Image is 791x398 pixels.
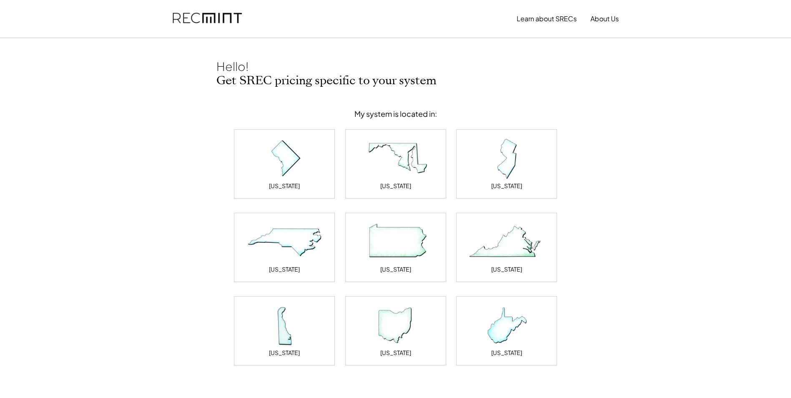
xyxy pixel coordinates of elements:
img: Ohio [354,305,437,347]
img: District of Columbia [243,138,326,180]
img: West Virginia [465,305,548,347]
div: [US_STATE] [269,349,300,357]
img: Pennsylvania [354,222,437,263]
div: [US_STATE] [269,265,300,274]
button: Learn about SRECs [517,10,577,27]
div: [US_STATE] [491,265,522,274]
h2: Get SREC pricing specific to your system [216,74,575,88]
img: Delaware [243,305,326,347]
div: [US_STATE] [380,265,411,274]
div: [US_STATE] [380,182,411,190]
div: [US_STATE] [380,349,411,357]
img: Virginia [465,222,548,263]
div: Hello! [216,59,300,74]
div: My system is located in: [354,109,437,118]
div: [US_STATE] [491,349,522,357]
button: About Us [590,10,619,27]
img: Maryland [354,138,437,180]
img: recmint-logotype%403x.png [173,5,242,33]
div: [US_STATE] [269,182,300,190]
img: North Carolina [243,222,326,263]
img: New Jersey [465,138,548,180]
div: [US_STATE] [491,182,522,190]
